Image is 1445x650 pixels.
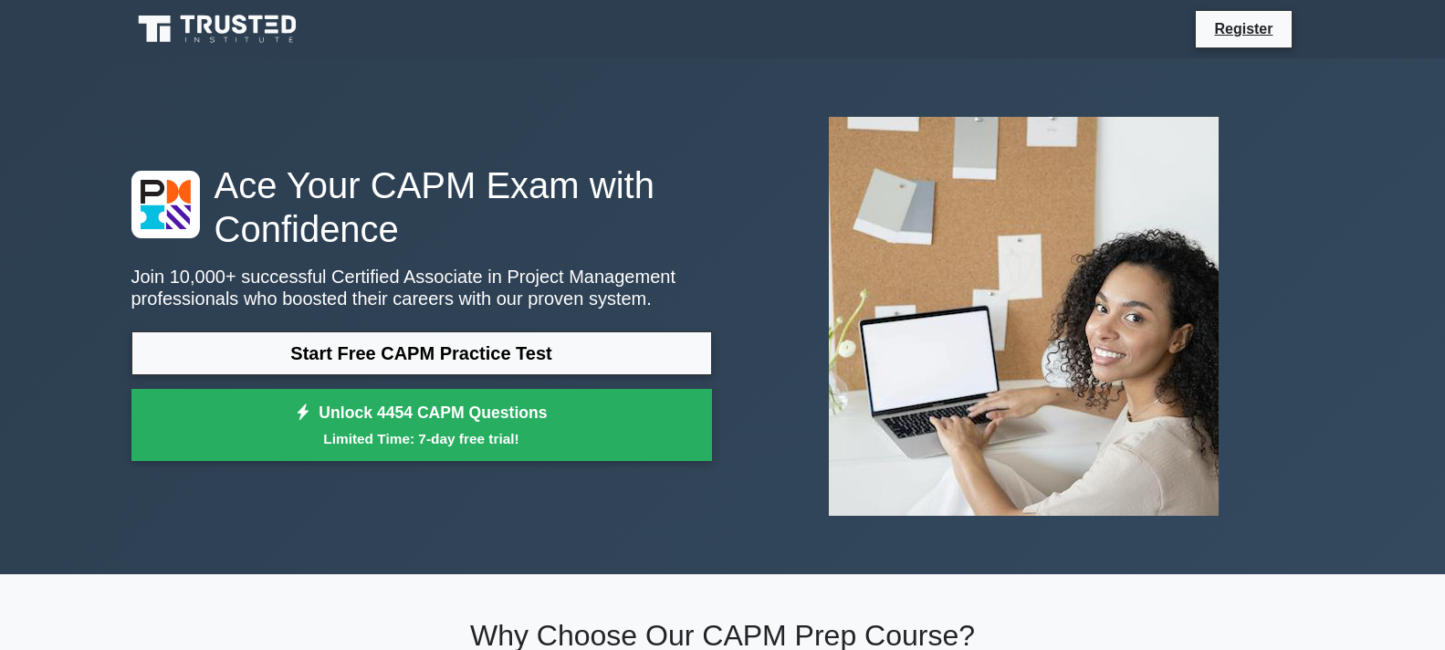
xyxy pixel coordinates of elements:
[131,389,712,462] a: Unlock 4454 CAPM QuestionsLimited Time: 7-day free trial!
[131,331,712,375] a: Start Free CAPM Practice Test
[154,428,689,449] small: Limited Time: 7-day free trial!
[131,163,712,251] h1: Ace Your CAPM Exam with Confidence
[131,266,712,309] p: Join 10,000+ successful Certified Associate in Project Management professionals who boosted their...
[1203,17,1283,40] a: Register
